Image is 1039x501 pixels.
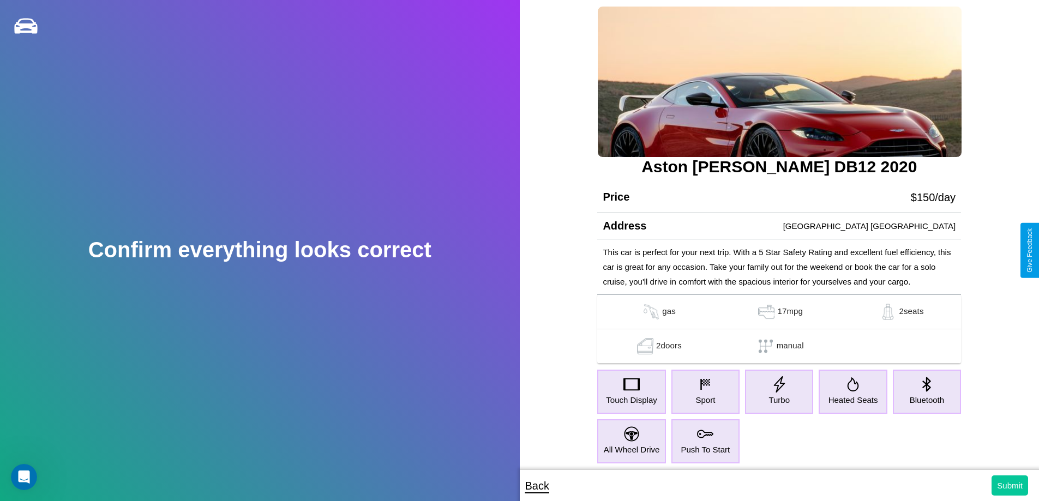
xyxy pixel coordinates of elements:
[695,393,715,407] p: Sport
[877,304,899,320] img: gas
[910,393,944,407] p: Bluetooth
[777,338,804,354] p: manual
[597,158,961,176] h3: Aston [PERSON_NAME] DB12 2020
[662,304,676,320] p: gas
[525,476,549,496] p: Back
[828,393,878,407] p: Heated Seats
[777,304,803,320] p: 17 mpg
[603,220,646,232] h4: Address
[603,245,956,289] p: This car is perfect for your next trip. With a 5 Star Safety Rating and excellent fuel efficiency...
[11,464,37,490] iframe: Intercom live chat
[597,295,961,364] table: simple table
[604,442,660,457] p: All Wheel Drive
[1026,228,1034,273] div: Give Feedback
[640,304,662,320] img: gas
[768,393,790,407] p: Turbo
[656,338,682,354] p: 2 doors
[755,304,777,320] img: gas
[783,219,956,233] p: [GEOGRAPHIC_DATA] [GEOGRAPHIC_DATA]
[899,304,923,320] p: 2 seats
[603,191,629,203] h4: Price
[634,338,656,354] img: gas
[606,393,657,407] p: Touch Display
[88,238,431,262] h2: Confirm everything looks correct
[992,475,1028,496] button: Submit
[911,188,956,207] p: $ 150 /day
[681,442,730,457] p: Push To Start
